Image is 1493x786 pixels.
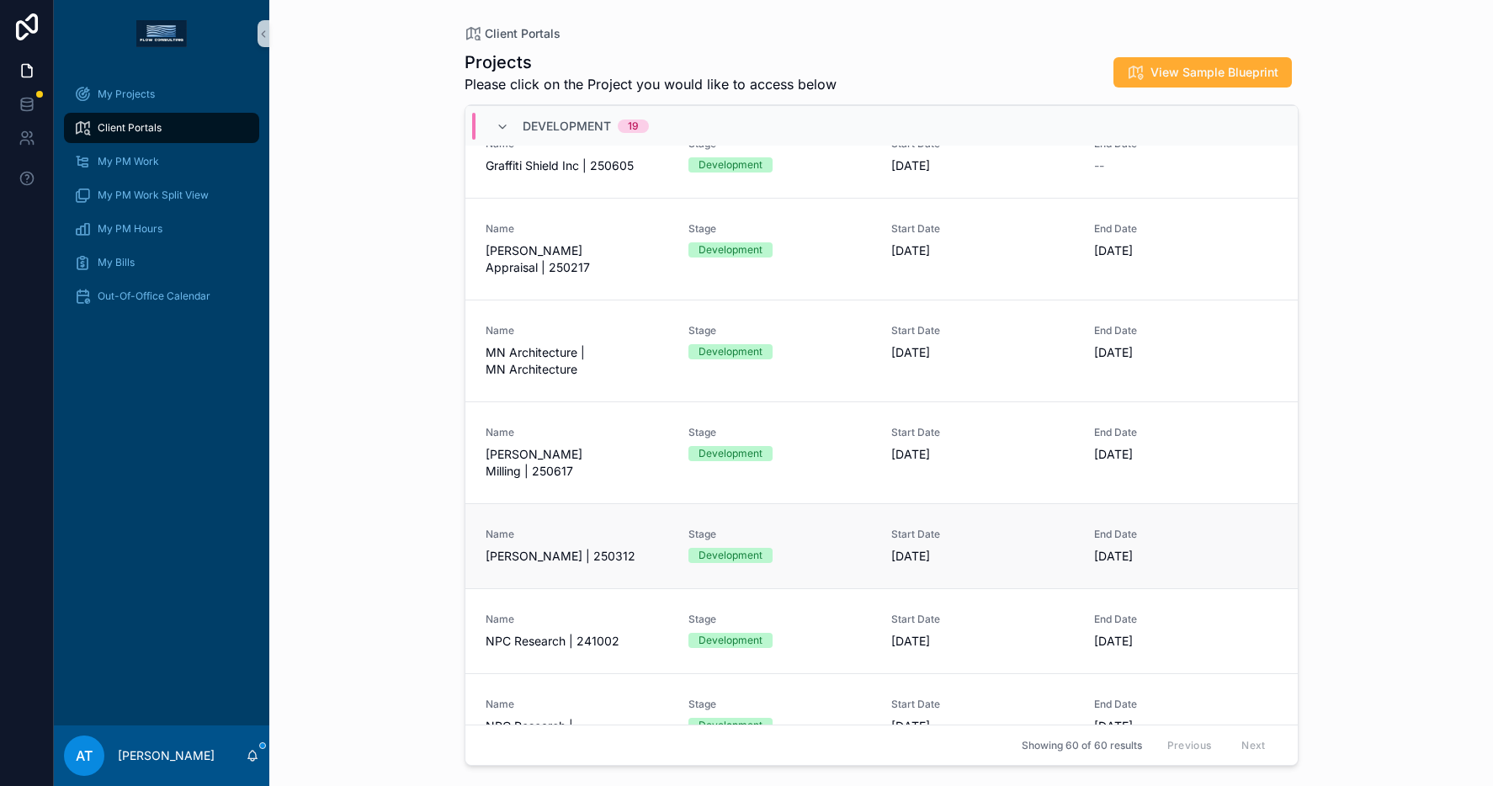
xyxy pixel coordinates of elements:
span: [DATE] [1094,242,1277,259]
img: App logo [136,20,187,47]
span: Stage [688,324,871,337]
span: -- [1094,157,1104,174]
span: Please click on the Project you would like to access below [465,74,837,94]
span: [DATE] [891,718,1074,735]
div: 19 [628,119,639,133]
span: Start Date [891,222,1074,236]
a: Name[PERSON_NAME] Milling | 250617StageDevelopmentStart Date[DATE]End Date[DATE] [465,401,1298,503]
span: Stage [688,613,871,626]
span: End Date [1094,222,1277,236]
a: My PM Work [64,146,259,177]
h1: Projects [465,50,837,74]
span: Name [486,324,668,337]
span: End Date [1094,426,1277,439]
span: End Date [1094,698,1277,711]
span: My PM Work [98,155,159,168]
span: [DATE] [1094,548,1277,565]
a: NameGraffiti Shield Inc | 250605StageDevelopmentStart Date[DATE]End Date-- [465,113,1298,198]
div: Development [699,242,762,258]
a: Out-Of-Office Calendar [64,281,259,311]
a: NameNPC Research | NPC Resource ToolStageDevelopmentStart Date[DATE]End Date[DATE] [465,673,1298,775]
span: My Bills [98,256,135,269]
span: Development [523,118,611,135]
div: Development [699,344,762,359]
a: Name[PERSON_NAME] | 250312StageDevelopmentStart Date[DATE]End Date[DATE] [465,503,1298,588]
span: My Projects [98,88,155,101]
span: [PERSON_NAME] Appraisal | 250217 [486,242,668,276]
span: Start Date [891,698,1074,711]
span: [DATE] [891,446,1074,463]
span: Stage [688,222,871,236]
span: Start Date [891,613,1074,626]
span: Start Date [891,426,1074,439]
span: [DATE] [891,242,1074,259]
span: NPC Research | NPC Resource Tool [486,718,668,751]
a: My PM Hours [64,214,259,244]
span: View Sample Blueprint [1150,64,1278,81]
span: My PM Work Split View [98,189,209,202]
div: Development [699,718,762,733]
div: Development [699,157,762,173]
span: [DATE] [891,157,1074,174]
span: [DATE] [1094,718,1277,735]
div: scrollable content [54,67,269,333]
span: [PERSON_NAME] Milling | 250617 [486,446,668,480]
span: Name [486,528,668,541]
a: Client Portals [465,25,561,42]
div: Development [699,633,762,648]
a: NameMN Architecture | MN ArchitectureStageDevelopmentStart Date[DATE]End Date[DATE] [465,300,1298,401]
span: [DATE] [1094,633,1277,650]
span: Name [486,426,668,439]
div: Development [699,446,762,461]
span: Name [486,613,668,626]
a: My Bills [64,247,259,278]
span: NPC Research | 241002 [486,633,668,650]
span: End Date [1094,613,1277,626]
span: Client Portals [485,25,561,42]
span: Stage [688,698,871,711]
span: [PERSON_NAME] | 250312 [486,548,668,565]
span: End Date [1094,324,1277,337]
span: [DATE] [891,548,1074,565]
a: My Projects [64,79,259,109]
span: End Date [1094,528,1277,541]
span: AT [76,746,93,766]
span: Out-Of-Office Calendar [98,289,210,303]
span: [DATE] [891,344,1074,361]
span: Stage [688,426,871,439]
span: Showing 60 of 60 results [1022,739,1142,752]
span: Stage [688,528,871,541]
button: View Sample Blueprint [1113,57,1292,88]
a: NameNPC Research | 241002StageDevelopmentStart Date[DATE]End Date[DATE] [465,588,1298,673]
span: Name [486,698,668,711]
span: [DATE] [1094,344,1277,361]
span: Name [486,222,668,236]
span: MN Architecture | MN Architecture [486,344,668,378]
span: Client Portals [98,121,162,135]
a: My PM Work Split View [64,180,259,210]
a: Name[PERSON_NAME] Appraisal | 250217StageDevelopmentStart Date[DATE]End Date[DATE] [465,198,1298,300]
span: Start Date [891,528,1074,541]
a: Client Portals [64,113,259,143]
div: Development [699,548,762,563]
p: [PERSON_NAME] [118,747,215,764]
span: My PM Hours [98,222,162,236]
span: [DATE] [891,633,1074,650]
span: [DATE] [1094,446,1277,463]
span: Start Date [891,324,1074,337]
span: Graffiti Shield Inc | 250605 [486,157,668,174]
